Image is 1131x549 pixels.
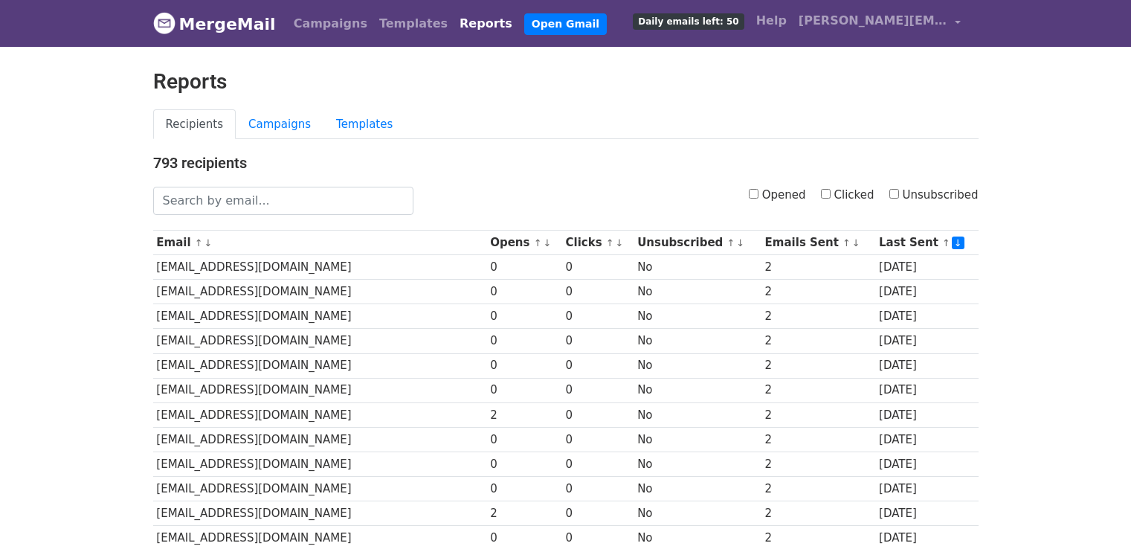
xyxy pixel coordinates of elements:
[875,477,978,501] td: [DATE]
[153,452,487,476] td: [EMAIL_ADDRESS][DOMAIN_NAME]
[562,477,634,501] td: 0
[799,12,947,30] span: [PERSON_NAME][EMAIL_ADDRESS][DOMAIN_NAME]
[153,8,276,39] a: MergeMail
[323,109,405,140] a: Templates
[562,231,634,255] th: Clicks
[562,353,634,378] td: 0
[153,329,487,353] td: [EMAIL_ADDRESS][DOMAIN_NAME]
[562,329,634,353] td: 0
[634,378,761,402] td: No
[761,231,875,255] th: Emails Sent
[153,501,487,526] td: [EMAIL_ADDRESS][DOMAIN_NAME]
[761,378,875,402] td: 2
[761,329,875,353] td: 2
[634,353,761,378] td: No
[486,304,561,329] td: 0
[486,353,561,378] td: 0
[524,13,607,35] a: Open Gmail
[486,329,561,353] td: 0
[153,109,236,140] a: Recipients
[153,12,175,34] img: MergeMail logo
[486,378,561,402] td: 0
[761,501,875,526] td: 2
[761,402,875,427] td: 2
[288,9,373,39] a: Campaigns
[562,280,634,304] td: 0
[793,6,967,41] a: [PERSON_NAME][EMAIL_ADDRESS][DOMAIN_NAME]
[153,378,487,402] td: [EMAIL_ADDRESS][DOMAIN_NAME]
[749,187,806,204] label: Opened
[634,477,761,501] td: No
[952,237,964,249] a: ↓
[153,154,979,172] h4: 793 recipients
[486,427,561,452] td: 0
[153,402,487,427] td: [EMAIL_ADDRESS][DOMAIN_NAME]
[153,255,487,280] td: [EMAIL_ADDRESS][DOMAIN_NAME]
[634,452,761,476] td: No
[534,237,542,248] a: ↑
[486,402,561,427] td: 2
[875,501,978,526] td: [DATE]
[634,501,761,526] td: No
[889,187,979,204] label: Unsubscribed
[821,189,831,199] input: Clicked
[633,13,744,30] span: Daily emails left: 50
[761,477,875,501] td: 2
[486,255,561,280] td: 0
[761,304,875,329] td: 2
[373,9,454,39] a: Templates
[195,237,203,248] a: ↑
[562,378,634,402] td: 0
[486,501,561,526] td: 2
[942,237,950,248] a: ↑
[634,402,761,427] td: No
[761,353,875,378] td: 2
[634,304,761,329] td: No
[153,187,413,215] input: Search by email...
[153,280,487,304] td: [EMAIL_ADDRESS][DOMAIN_NAME]
[236,109,323,140] a: Campaigns
[727,237,735,248] a: ↑
[454,9,518,39] a: Reports
[616,237,624,248] a: ↓
[153,427,487,452] td: [EMAIL_ADDRESS][DOMAIN_NAME]
[153,231,487,255] th: Email
[562,255,634,280] td: 0
[875,255,978,280] td: [DATE]
[486,231,561,255] th: Opens
[634,329,761,353] td: No
[562,427,634,452] td: 0
[749,189,758,199] input: Opened
[821,187,874,204] label: Clicked
[562,452,634,476] td: 0
[889,189,899,199] input: Unsubscribed
[761,255,875,280] td: 2
[875,304,978,329] td: [DATE]
[761,280,875,304] td: 2
[852,237,860,248] a: ↓
[634,280,761,304] td: No
[750,6,793,36] a: Help
[562,402,634,427] td: 0
[153,69,979,94] h2: Reports
[875,353,978,378] td: [DATE]
[875,378,978,402] td: [DATE]
[153,304,487,329] td: [EMAIL_ADDRESS][DOMAIN_NAME]
[153,477,487,501] td: [EMAIL_ADDRESS][DOMAIN_NAME]
[761,452,875,476] td: 2
[634,255,761,280] td: No
[543,237,551,248] a: ↓
[153,353,487,378] td: [EMAIL_ADDRESS][DOMAIN_NAME]
[842,237,851,248] a: ↑
[875,452,978,476] td: [DATE]
[875,427,978,452] td: [DATE]
[875,402,978,427] td: [DATE]
[562,304,634,329] td: 0
[606,237,614,248] a: ↑
[875,231,978,255] th: Last Sent
[875,280,978,304] td: [DATE]
[627,6,750,36] a: Daily emails left: 50
[486,452,561,476] td: 0
[204,237,213,248] a: ↓
[875,329,978,353] td: [DATE]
